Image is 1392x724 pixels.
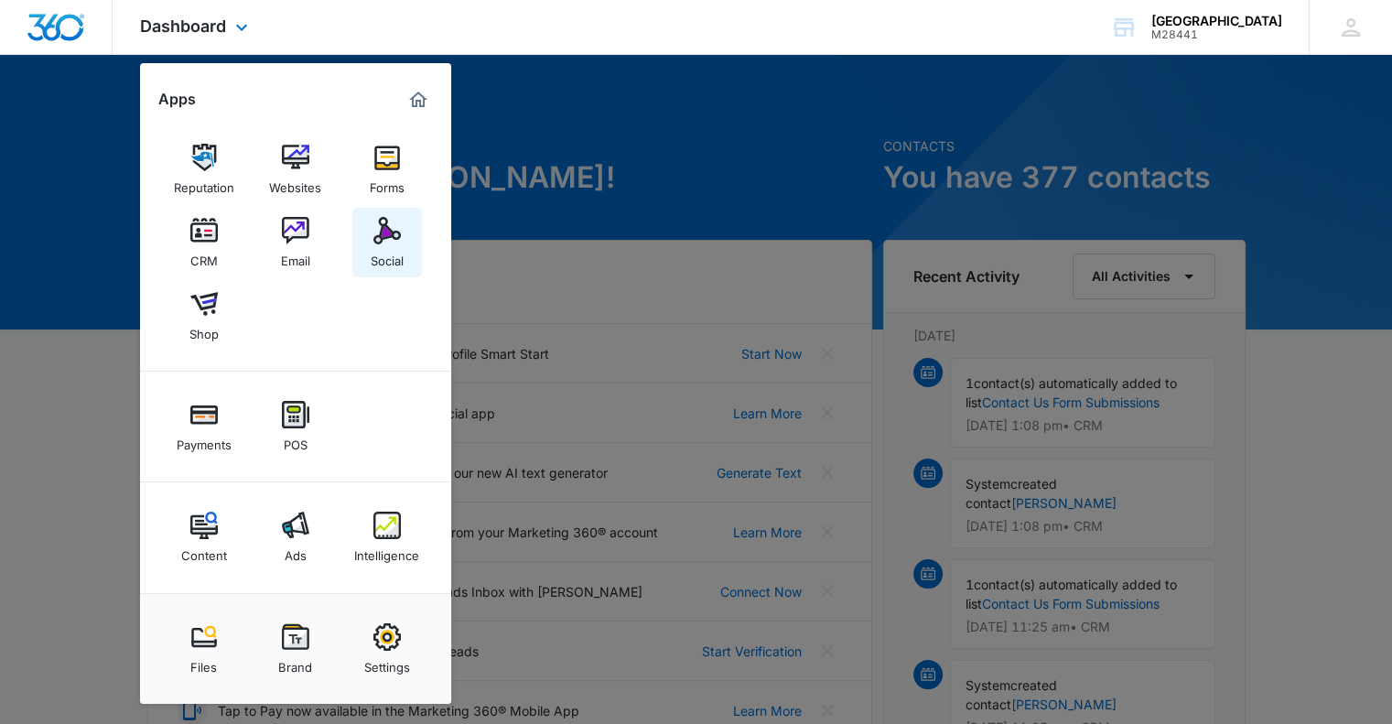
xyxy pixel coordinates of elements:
[1151,14,1282,28] div: account name
[177,428,232,452] div: Payments
[169,135,239,204] a: Reputation
[352,135,422,204] a: Forms
[261,208,330,277] a: Email
[140,16,226,36] span: Dashboard
[1151,28,1282,41] div: account id
[261,502,330,572] a: Ads
[169,392,239,461] a: Payments
[181,539,227,563] div: Content
[169,281,239,351] a: Shop
[285,539,307,563] div: Ads
[261,135,330,204] a: Websites
[352,614,422,684] a: Settings
[190,651,217,675] div: Files
[354,539,419,563] div: Intelligence
[404,85,433,114] a: Marketing 360® Dashboard
[169,614,239,684] a: Files
[269,171,321,195] div: Websites
[261,614,330,684] a: Brand
[261,392,330,461] a: POS
[371,244,404,268] div: Social
[352,502,422,572] a: Intelligence
[370,171,405,195] div: Forms
[364,651,410,675] div: Settings
[281,244,310,268] div: Email
[190,244,218,268] div: CRM
[174,171,234,195] div: Reputation
[284,428,308,452] div: POS
[169,502,239,572] a: Content
[278,651,312,675] div: Brand
[158,91,196,108] h2: Apps
[352,208,422,277] a: Social
[169,208,239,277] a: CRM
[189,318,219,341] div: Shop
